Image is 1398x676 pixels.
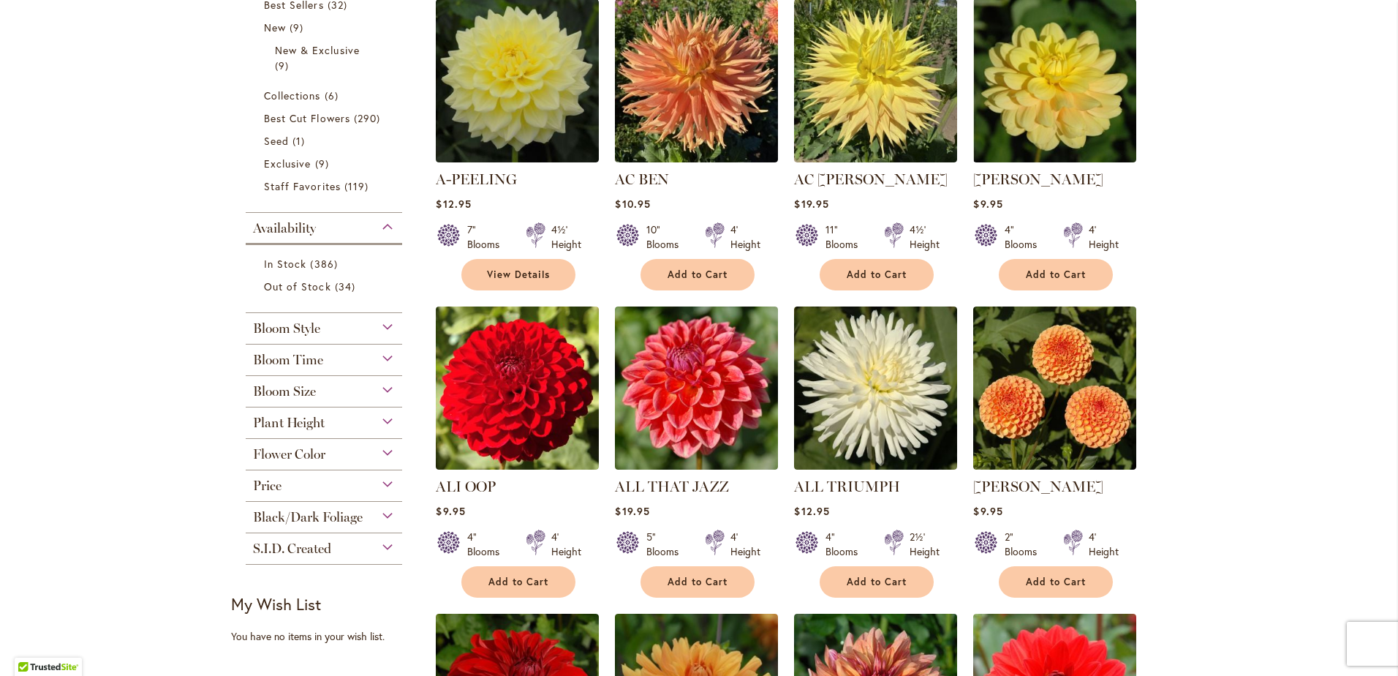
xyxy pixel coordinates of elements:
[973,504,1002,518] span: $9.95
[615,478,729,495] a: ALL THAT JAZZ
[794,504,829,518] span: $12.95
[264,111,350,125] span: Best Cut Flowers
[315,156,333,171] span: 9
[973,478,1103,495] a: [PERSON_NAME]
[999,566,1113,598] button: Add to Cart
[1005,222,1046,252] div: 4" Blooms
[264,279,388,294] a: Out of Stock 34
[973,151,1136,165] a: AHOY MATEY
[436,170,517,188] a: A-PEELING
[264,179,341,193] span: Staff Favorites
[730,222,760,252] div: 4' Height
[999,259,1113,290] button: Add to Cart
[488,576,548,588] span: Add to Cart
[253,446,325,462] span: Flower Color
[335,279,359,294] span: 34
[344,179,372,194] span: 119
[253,220,316,236] span: Availability
[668,576,728,588] span: Add to Cart
[615,504,649,518] span: $19.95
[467,530,508,559] div: 4" Blooms
[436,307,599,470] img: ALI OOP
[973,307,1136,470] img: AMBER QUEEN
[290,20,307,35] span: 9
[436,478,496,495] a: ALI OOP
[264,133,388,149] a: Seed
[275,43,360,57] span: New & Exclusive
[1089,530,1119,559] div: 4' Height
[264,257,306,271] span: In Stock
[847,268,907,281] span: Add to Cart
[275,58,292,73] span: 9
[825,530,866,559] div: 4" Blooms
[641,566,755,598] button: Add to Cart
[615,170,669,188] a: AC BEN
[794,197,828,211] span: $19.95
[910,530,940,559] div: 2½' Height
[436,504,465,518] span: $9.95
[730,530,760,559] div: 4' Height
[1089,222,1119,252] div: 4' Height
[973,197,1002,211] span: $9.95
[1026,268,1086,281] span: Add to Cart
[325,88,342,103] span: 6
[253,478,282,494] span: Price
[253,509,363,525] span: Black/Dark Foliage
[11,624,52,665] iframe: Launch Accessibility Center
[973,170,1103,188] a: [PERSON_NAME]
[264,179,388,194] a: Staff Favorites
[847,576,907,588] span: Add to Cart
[264,89,321,102] span: Collections
[641,259,755,290] button: Add to Cart
[354,110,384,126] span: 290
[551,222,581,252] div: 4½' Height
[436,151,599,165] a: A-Peeling
[264,256,388,271] a: In Stock 386
[436,197,471,211] span: $12.95
[1026,576,1086,588] span: Add to Cart
[253,352,323,368] span: Bloom Time
[231,629,426,644] div: You have no items in your wish list.
[253,320,320,337] span: Bloom Style
[253,383,316,399] span: Bloom Size
[264,279,331,293] span: Out of Stock
[794,478,900,495] a: ALL TRIUMPH
[1005,530,1046,559] div: 2" Blooms
[794,151,957,165] a: AC Jeri
[551,530,581,559] div: 4' Height
[264,20,286,34] span: New
[646,222,687,252] div: 10" Blooms
[264,20,388,35] a: New
[461,259,575,290] a: View Details
[310,256,341,271] span: 386
[292,133,309,149] span: 1
[436,459,599,473] a: ALI OOP
[264,134,289,148] span: Seed
[253,415,325,431] span: Plant Height
[615,197,650,211] span: $10.95
[973,459,1136,473] a: AMBER QUEEN
[253,541,331,557] span: S.I.D. Created
[264,110,388,126] a: Best Cut Flowers
[820,259,934,290] button: Add to Cart
[264,156,388,171] a: Exclusive
[825,222,866,252] div: 11" Blooms
[461,566,575,598] button: Add to Cart
[275,42,377,73] a: New &amp; Exclusive
[264,157,311,170] span: Exclusive
[487,268,550,281] span: View Details
[615,307,778,470] img: ALL THAT JAZZ
[794,459,957,473] a: ALL TRIUMPH
[615,151,778,165] a: AC BEN
[264,88,388,103] a: Collections
[794,170,948,188] a: AC [PERSON_NAME]
[910,222,940,252] div: 4½' Height
[467,222,508,252] div: 7" Blooms
[231,593,321,615] strong: My Wish List
[668,268,728,281] span: Add to Cart
[646,530,687,559] div: 5" Blooms
[794,307,957,470] img: ALL TRIUMPH
[615,459,778,473] a: ALL THAT JAZZ
[820,566,934,598] button: Add to Cart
